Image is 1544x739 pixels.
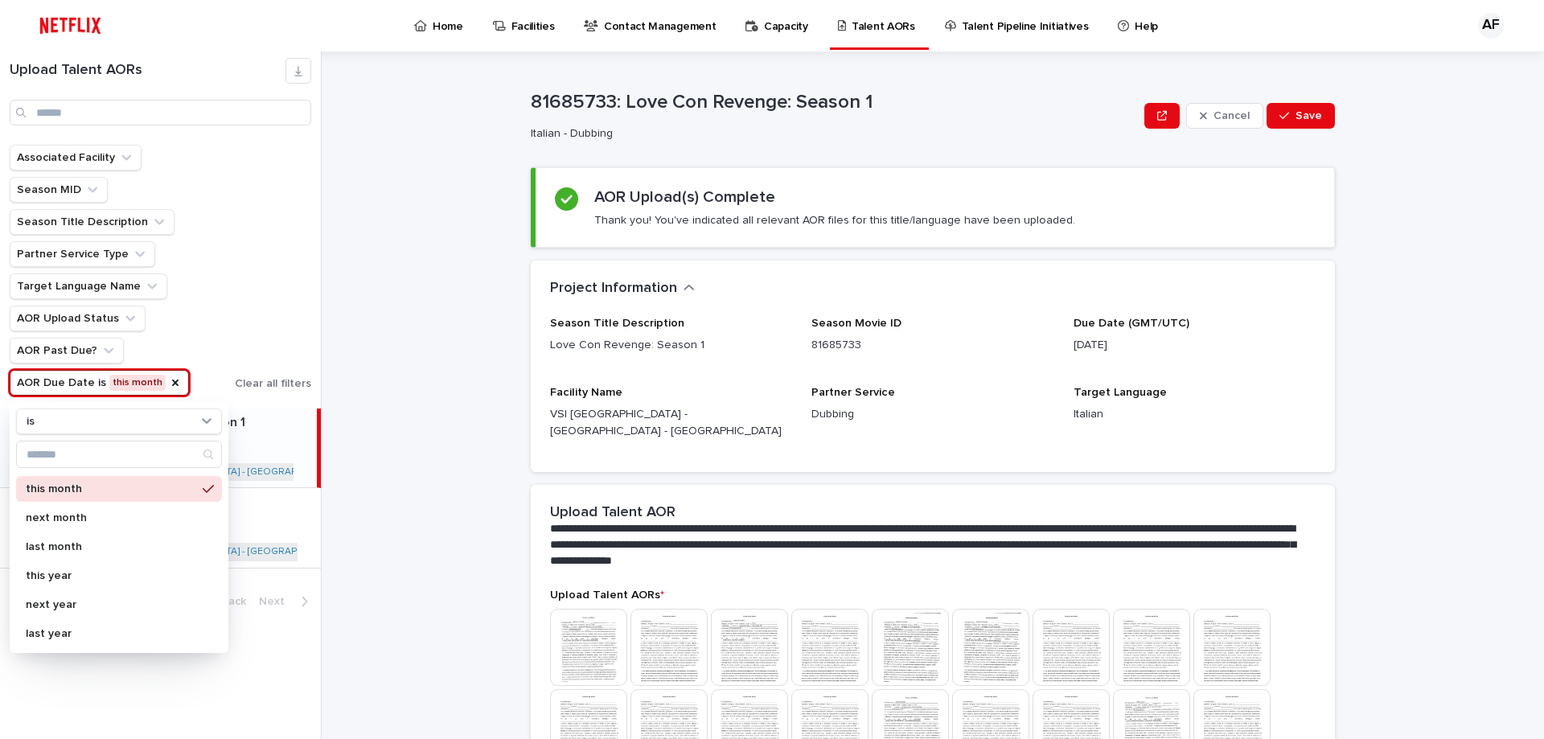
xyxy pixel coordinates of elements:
span: Season Title Description [550,318,684,329]
span: Next [259,596,294,607]
button: Clear all filters [228,372,311,396]
button: Partner Service Type [10,241,155,267]
p: Thank you! You've indicated all relevant AOR files for this title/language have been uploaded. [594,213,1075,228]
button: Season Title Description [10,209,175,235]
button: AOR Due Date [10,370,189,396]
p: [DATE] [1074,337,1316,354]
div: Search [16,441,222,468]
p: Love Con Revenge: Season 1 [550,337,792,354]
input: Search [10,100,311,125]
span: Save [1296,110,1322,121]
p: this month [26,483,196,495]
span: Facility Name [550,387,622,398]
p: Dubbing [811,406,1053,423]
p: last year [26,628,196,639]
button: Cancel [1186,103,1263,129]
h2: AOR Upload(s) Complete [594,187,775,207]
p: this year [26,570,196,581]
p: next year [26,599,196,610]
p: last month [26,541,196,552]
button: Associated Facility [10,145,142,170]
p: is [27,415,35,429]
span: Season Movie ID [811,318,901,329]
p: Italian [1074,406,1316,423]
span: Back [211,596,246,607]
input: Search [17,441,221,467]
p: Italian - Dubbing [531,127,1131,141]
span: Cancel [1213,110,1250,121]
p: VSI [GEOGRAPHIC_DATA] - [GEOGRAPHIC_DATA] - [GEOGRAPHIC_DATA] [550,406,792,440]
img: ifQbXi3ZQGMSEF7WDB7W [32,10,109,42]
span: Partner Service [811,387,895,398]
span: Clear all filters [235,378,311,389]
span: Target Language [1074,387,1167,398]
h2: Project Information [550,280,677,298]
h1: Upload Talent AORs [10,62,285,80]
h2: Upload Talent AOR [550,504,675,522]
p: 81685733: Love Con Revenge: Season 1 [531,91,1138,114]
span: Due Date (GMT/UTC) [1074,318,1189,329]
p: 81685733 [811,337,1053,354]
span: Upload Talent AORs [550,589,664,601]
button: AOR Upload Status [10,306,146,331]
div: AF [1478,13,1504,39]
p: next month [26,512,196,523]
button: Next [253,594,321,609]
button: Season MID [10,177,108,203]
button: AOR Past Due? [10,338,124,363]
button: Project Information [550,280,695,298]
button: Save [1267,103,1335,129]
button: Target Language Name [10,273,167,299]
